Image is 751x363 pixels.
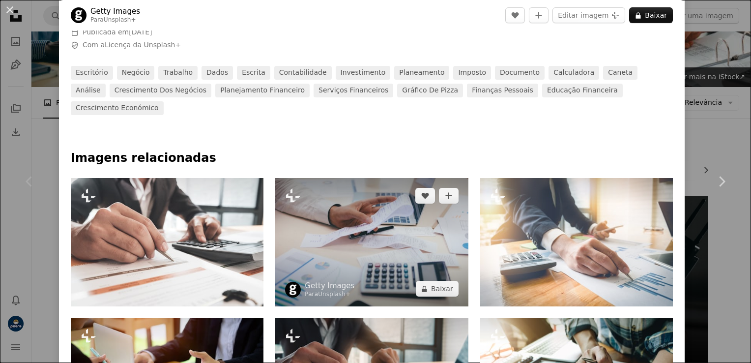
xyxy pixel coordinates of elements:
a: Unsplash+ [318,291,350,298]
a: escritório [71,66,113,80]
img: Homem de negócios apontando suas ideias Dados e escrevendo plano de negócios no local de trabalho... [71,178,263,306]
button: Adicionar à coleção [439,188,459,204]
a: Getty Images [90,6,140,16]
button: Baixar [416,281,459,297]
a: crescimento dos negócios [110,84,211,97]
h4: Imagens relacionadas [71,151,673,166]
a: imposto [453,66,491,80]
button: Baixar [629,7,673,23]
img: Conceito de Economia Poupança Financeira. Contador ou banqueiro do sexo masculino calculam a cont... [275,178,468,306]
a: Homem de negócios apontando suas ideias Dados e escrevendo plano de negócios no local de trabalho... [71,238,263,246]
img: Feche o homem de negócios segurando a caneta e aponte para a folha de dados enquanto usa smartpho... [480,178,673,306]
a: educação financeira [542,84,623,97]
a: serviços financeiros [314,84,393,97]
span: Publicada em [83,28,152,36]
div: Para [305,291,354,299]
a: contabilidade [274,66,332,80]
span: Com a [83,40,181,50]
a: negócio [117,66,155,80]
button: Curtir [415,188,435,204]
div: Para [90,16,140,24]
button: Editar imagem [552,7,625,23]
a: Licença da Unsplash+ [105,41,181,49]
a: Próximo [692,134,751,229]
button: Adicionar à coleção [529,7,549,23]
a: documento [495,66,545,80]
a: escrita [237,66,270,80]
button: Curtir [505,7,525,23]
a: dados [202,66,233,80]
img: Ir para o perfil de Getty Images [71,7,87,23]
a: Getty Images [305,281,354,291]
a: análise [71,84,106,97]
a: finanças pessoais [467,84,538,97]
a: Feche o homem de negócios segurando a caneta e aponte para a folha de dados enquanto usa smartpho... [480,238,673,246]
a: caneta [603,66,637,80]
a: trabalho [158,66,198,80]
a: gráfico de pizza [397,84,463,97]
a: crescimento económico [71,101,164,115]
a: Conceito de Economia Poupança Financeira. Contador ou banqueiro do sexo masculino calculam a cont... [275,238,468,246]
a: planejamento financeiro [215,84,310,97]
a: investimento [336,66,391,80]
img: Ir para o perfil de Getty Images [285,282,301,298]
a: Unsplash+ [104,16,136,23]
a: calculadora [549,66,599,80]
a: planeamento [394,66,449,80]
time: 23 de agosto de 2022 às 18:02:14 BRT [129,28,152,36]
